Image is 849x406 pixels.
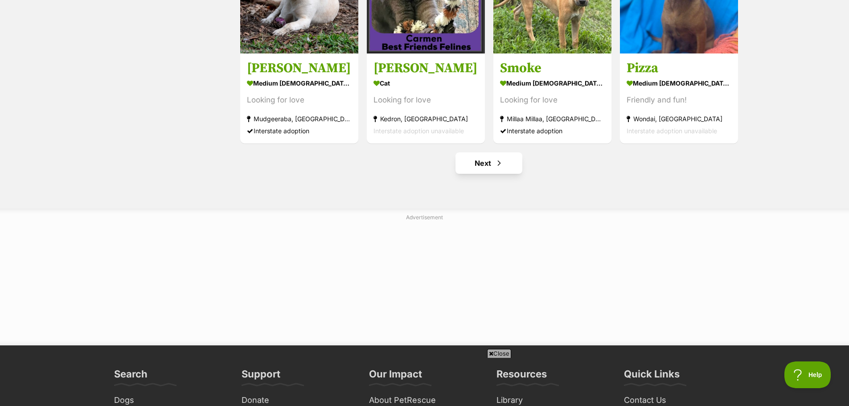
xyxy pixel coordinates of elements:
[487,349,511,358] span: Close
[620,53,738,144] a: Pizza medium [DEMOGRAPHIC_DATA] Dog Friendly and fun! Wondai, [GEOGRAPHIC_DATA] Interstate adopti...
[247,113,352,125] div: Mudgeeraba, [GEOGRAPHIC_DATA]
[624,368,680,385] h3: Quick Links
[367,53,485,144] a: [PERSON_NAME] Cat Looking for love Kedron, [GEOGRAPHIC_DATA] Interstate adoption unavailable favo...
[247,60,352,77] h3: [PERSON_NAME]
[627,60,731,77] h3: Pizza
[240,53,358,144] a: [PERSON_NAME] medium [DEMOGRAPHIC_DATA] Dog Looking for love Mudgeeraba, [GEOGRAPHIC_DATA] Inters...
[373,113,478,125] div: Kedron, [GEOGRAPHIC_DATA]
[500,77,605,90] div: medium [DEMOGRAPHIC_DATA] Dog
[493,53,611,144] a: Smoke medium [DEMOGRAPHIC_DATA] Dog Looking for love Millaa Millaa, [GEOGRAPHIC_DATA] Interstate ...
[500,94,605,106] div: Looking for love
[247,77,352,90] div: medium [DEMOGRAPHIC_DATA] Dog
[455,152,522,174] a: Next page
[239,152,739,174] nav: Pagination
[373,127,464,135] span: Interstate adoption unavailable
[627,113,731,125] div: Wondai, [GEOGRAPHIC_DATA]
[500,113,605,125] div: Millaa Millaa, [GEOGRAPHIC_DATA]
[500,60,605,77] h3: Smoke
[500,125,605,137] div: Interstate adoption
[209,361,641,402] iframe: Advertisement
[209,225,641,336] iframe: Advertisement
[627,77,731,90] div: medium [DEMOGRAPHIC_DATA] Dog
[784,361,831,388] iframe: Help Scout Beacon - Open
[247,94,352,106] div: Looking for love
[373,77,478,90] div: Cat
[114,368,148,385] h3: Search
[627,127,717,135] span: Interstate adoption unavailable
[373,60,478,77] h3: [PERSON_NAME]
[373,94,478,106] div: Looking for love
[627,94,731,106] div: Friendly and fun!
[247,125,352,137] div: Interstate adoption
